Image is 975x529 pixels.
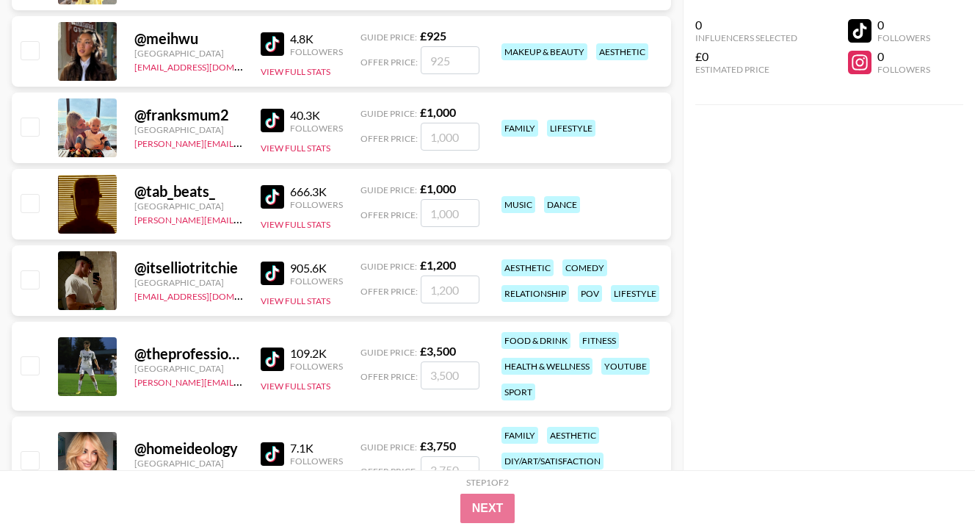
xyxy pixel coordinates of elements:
[501,43,587,60] div: makeup & beauty
[420,344,456,358] strong: £ 3,500
[290,441,343,456] div: 7.1K
[902,456,957,511] iframe: Drift Widget Chat Controller
[134,124,243,135] div: [GEOGRAPHIC_DATA]
[360,133,418,144] span: Offer Price:
[877,18,930,32] div: 0
[290,261,343,276] div: 905.6K
[134,288,282,302] a: [EMAIL_ADDRESS][DOMAIN_NAME]
[877,32,930,43] div: Followers
[420,258,456,272] strong: £ 1,200
[290,123,343,134] div: Followers
[290,46,343,57] div: Followers
[420,105,456,119] strong: £ 1,000
[421,361,479,389] input: 3,500
[290,346,343,361] div: 109.2K
[261,442,284,466] img: TikTok
[261,295,330,306] button: View Full Stats
[360,32,417,43] span: Guide Price:
[466,477,509,488] div: Step 1 of 2
[134,439,243,458] div: @ homeideology
[134,59,282,73] a: [EMAIL_ADDRESS][DOMAIN_NAME]
[420,439,456,453] strong: £ 3,750
[360,442,417,453] span: Guide Price:
[134,374,352,388] a: [PERSON_NAME][EMAIL_ADDRESS][DOMAIN_NAME]
[877,49,930,64] div: 0
[261,348,284,371] img: TikTok
[360,108,417,119] span: Guide Price:
[695,49,797,64] div: £0
[601,358,650,375] div: youtube
[877,64,930,75] div: Followers
[501,120,538,137] div: family
[695,18,797,32] div: 0
[596,43,648,60] div: aesthetic
[134,259,243,277] div: @ itselliotritchie
[360,209,418,220] span: Offer Price:
[501,427,538,444] div: family
[134,182,243,201] div: @ tab_beats_
[134,458,243,469] div: [GEOGRAPHIC_DATA]
[134,345,243,363] div: @ theprofessionaldiary
[134,106,243,124] div: @ franksmum2
[420,29,446,43] strong: £ 925
[695,64,797,75] div: Estimated Price
[261,185,284,209] img: TikTok
[579,332,619,349] div: fitness
[501,196,535,213] div: music
[261,381,330,392] button: View Full Stats
[134,212,352,226] a: [PERSON_NAME][EMAIL_ADDRESS][DOMAIN_NAME]
[360,466,418,477] span: Offer Price:
[360,286,418,297] span: Offer Price:
[695,32,797,43] div: Influencers Selected
[562,259,607,276] div: comedy
[547,427,599,444] div: aesthetic
[261,66,330,77] button: View Full Stats
[261,219,330,230] button: View Full Stats
[501,358,592,375] div: health & wellness
[134,277,243,288] div: [GEOGRAPHIC_DATA]
[578,285,602,302] div: pov
[360,371,418,382] span: Offer Price:
[290,361,343,372] div: Followers
[360,57,418,68] span: Offer Price:
[261,32,284,56] img: TikTok
[290,184,343,199] div: 666.3K
[421,46,479,74] input: 925
[290,456,343,467] div: Followers
[544,196,580,213] div: dance
[360,347,417,358] span: Guide Price:
[360,184,417,195] span: Guide Price:
[501,332,570,349] div: food & drink
[611,285,659,302] div: lifestyle
[134,363,243,374] div: [GEOGRAPHIC_DATA]
[290,199,343,210] div: Followers
[134,135,352,149] a: [PERSON_NAME][EMAIL_ADDRESS][DOMAIN_NAME]
[421,123,479,151] input: 1,000
[501,285,569,302] div: relationship
[261,262,284,285] img: TikTok
[134,48,243,59] div: [GEOGRAPHIC_DATA]
[420,181,456,195] strong: £ 1,000
[501,453,604,469] div: diy/art/satisfaction
[547,120,595,137] div: lifestyle
[261,143,330,154] button: View Full Stats
[421,456,479,484] input: 3,750
[261,109,284,132] img: TikTok
[421,276,479,303] input: 1,200
[134,201,243,212] div: [GEOGRAPHIC_DATA]
[501,259,554,276] div: aesthetic
[290,108,343,123] div: 40.3K
[421,199,479,227] input: 1,000
[501,384,535,400] div: sport
[360,261,417,272] span: Guide Price:
[290,276,343,287] div: Followers
[460,494,515,523] button: Next
[290,32,343,46] div: 4.8K
[134,29,243,48] div: @ meihwu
